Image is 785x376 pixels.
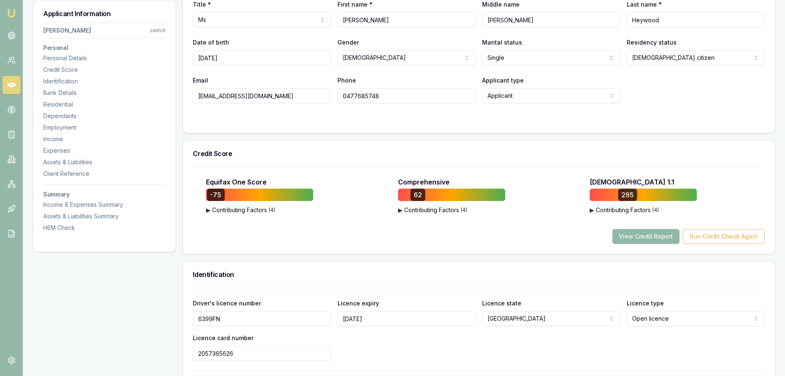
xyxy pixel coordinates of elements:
[612,229,680,244] button: View Credit Report
[7,8,16,18] img: emu-icon-u.png
[43,123,166,132] div: Employment
[43,158,166,166] div: Assets & Liabilities
[683,229,765,244] button: Run Credit Check Again
[43,135,166,143] div: Income
[193,77,208,84] label: Email
[482,39,522,46] label: Marital status
[193,346,331,361] input: Enter driver's licence card number
[627,1,662,8] label: Last name *
[337,39,359,46] label: Gender
[410,189,425,201] div: 62
[618,189,637,201] div: 295
[43,10,166,17] h3: Applicant Information
[193,334,253,341] label: Licence card number
[482,1,520,8] label: Middle name
[43,77,166,85] div: Identification
[269,207,275,213] span: ( 4 )
[590,177,674,187] p: [DEMOGRAPHIC_DATA] 1.1
[206,206,211,214] span: ▶
[337,88,476,103] input: 0431 234 567
[43,212,166,220] div: Assets & Liabilities Summary
[482,300,521,307] label: Licence state
[43,147,166,155] div: Expenses
[193,1,211,8] label: Title *
[627,300,664,307] label: Licence type
[482,77,524,84] label: Applicant type
[193,150,765,157] h3: Credit Score
[590,206,594,214] span: ▶
[43,89,166,97] div: Bank Details
[43,45,166,51] h3: Personal
[337,77,356,84] label: Phone
[43,201,166,209] div: Income & Expenses Summary
[627,39,677,46] label: Residency status
[590,206,697,214] button: ▶Contributing Factors(4)
[398,206,505,214] button: ▶Contributing Factors(4)
[43,192,166,197] h3: Summary
[43,224,166,232] div: HEM Check
[206,177,267,187] p: Equifax One Score
[43,66,166,74] div: Credit Score
[193,50,331,65] input: DD/MM/YYYY
[43,54,166,62] div: Personal Details
[193,300,261,307] label: Driver's licence number
[206,206,313,214] button: ▶Contributing Factors(4)
[193,311,331,326] input: Enter driver's licence number
[398,177,450,187] p: Comprehensive
[43,112,166,120] div: Dependants
[150,27,166,34] div: switch
[398,206,403,214] span: ▶
[207,189,225,201] div: -75
[337,300,379,307] label: Licence expiry
[43,170,166,178] div: Client Reference
[193,271,765,278] h3: Identification
[43,26,91,35] div: [PERSON_NAME]
[461,207,467,213] span: ( 4 )
[43,100,166,109] div: Residential
[193,39,229,46] label: Date of birth
[337,1,373,8] label: First name *
[652,207,659,213] span: ( 4 )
